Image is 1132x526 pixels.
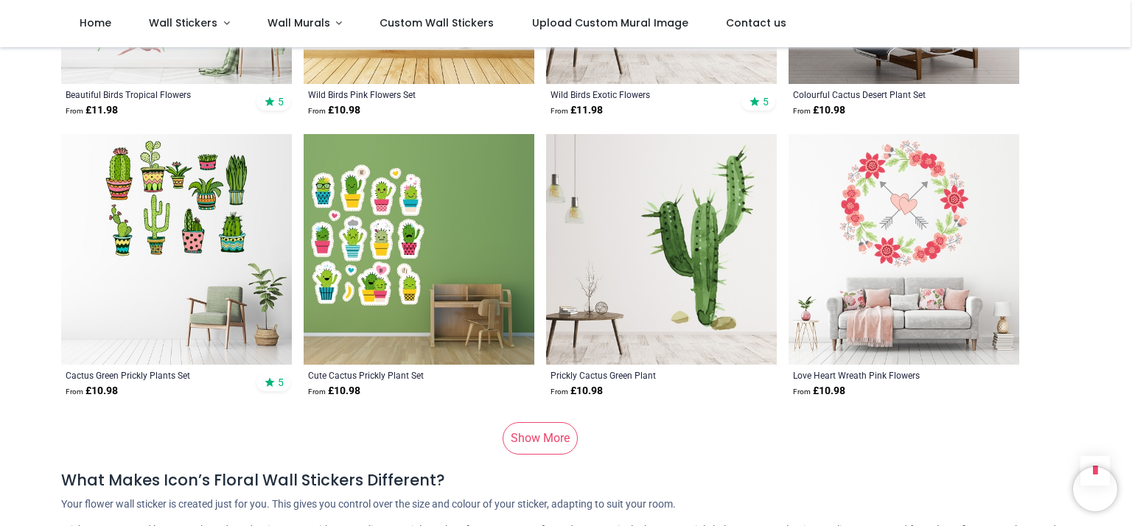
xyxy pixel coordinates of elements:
span: Wall Stickers [149,15,217,30]
strong: £ 10.98 [793,384,845,399]
iframe: Brevo live chat [1073,467,1117,511]
span: From [793,388,811,396]
p: Your flower wall sticker is created just for you. This gives you control over the size and colour... [61,497,1071,512]
span: Contact us [726,15,786,30]
strong: £ 10.98 [793,103,845,118]
a: Beautiful Birds Tropical Flowers [66,88,243,100]
span: Home [80,15,111,30]
strong: £ 10.98 [308,384,360,399]
a: Colourful Cactus Desert Plant Set [793,88,971,100]
a: Wild Birds Pink Flowers Set [308,88,486,100]
h4: What Makes Icon’s Floral Wall Stickers Different? [61,469,1071,491]
span: From [308,388,326,396]
span: From [66,388,83,396]
img: Prickly Cactus Green Plant Wall Sticker [546,134,777,365]
a: Prickly Cactus Green Plant [551,369,728,381]
span: From [66,107,83,115]
a: Cactus Green Prickly Plants Set [66,369,243,381]
strong: £ 10.98 [308,103,360,118]
strong: £ 10.98 [551,384,603,399]
span: 5 [278,95,284,108]
span: From [551,388,568,396]
span: Wall Murals [268,15,330,30]
span: From [308,107,326,115]
img: Cactus Green Prickly Plants Wall Sticker Set [61,134,292,365]
strong: £ 10.98 [66,384,118,399]
span: Upload Custom Mural Image [532,15,688,30]
strong: £ 11.98 [66,103,118,118]
span: 5 [763,95,769,108]
span: From [793,107,811,115]
a: Wild Birds Exotic Flowers [551,88,728,100]
span: Custom Wall Stickers [380,15,494,30]
span: 5 [278,376,284,389]
a: Show More [503,422,578,455]
a: Cute Cactus Prickly Plant Set [308,369,486,381]
a: Love Heart Wreath Pink Flowers [793,369,971,381]
img: Love Heart Wreath Pink Flowers Wall Sticker [789,134,1019,365]
img: Cute Cactus Prickly Plant Wall Sticker Set [304,134,534,365]
span: From [551,107,568,115]
strong: £ 11.98 [551,103,603,118]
